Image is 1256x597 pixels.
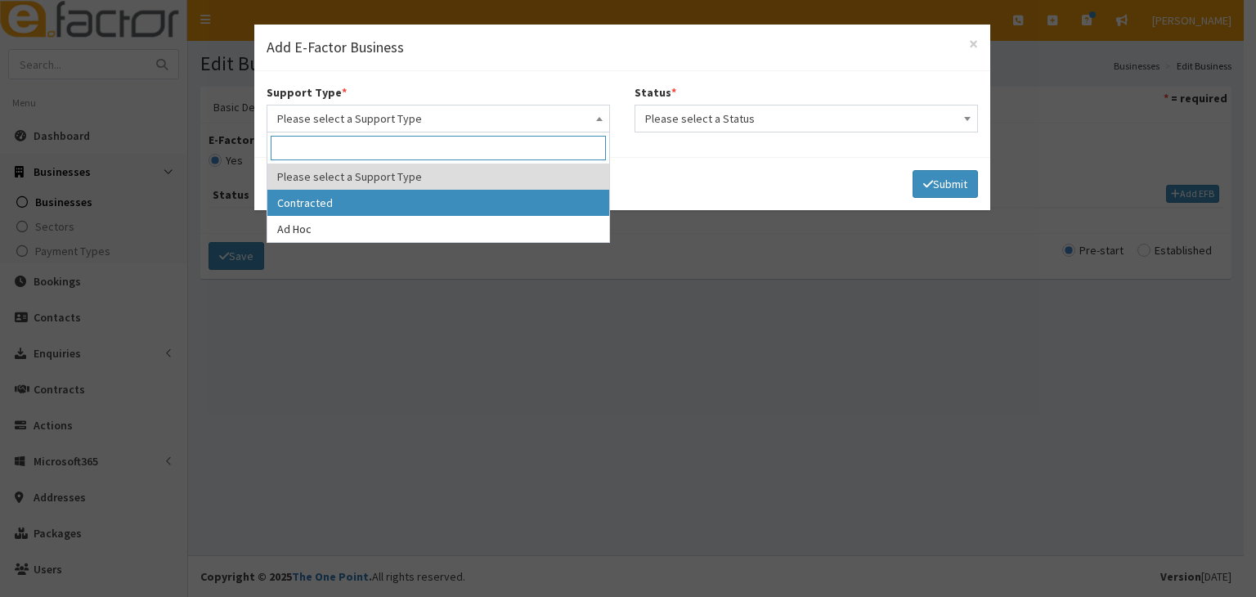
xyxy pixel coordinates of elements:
[267,216,609,242] li: Ad Hoc
[267,164,609,190] li: Please select a Support Type
[969,35,978,52] button: Close
[635,105,978,132] span: Please select a Status
[267,105,610,132] span: Please select a Support Type
[267,37,978,58] h4: Add E-Factor Business
[267,190,609,216] li: Contracted
[969,33,978,55] span: ×
[277,107,599,130] span: Please select a Support Type
[635,84,676,101] label: Status
[267,84,347,101] label: Support Type
[913,170,978,198] button: Submit
[645,107,967,130] span: Please select a Status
